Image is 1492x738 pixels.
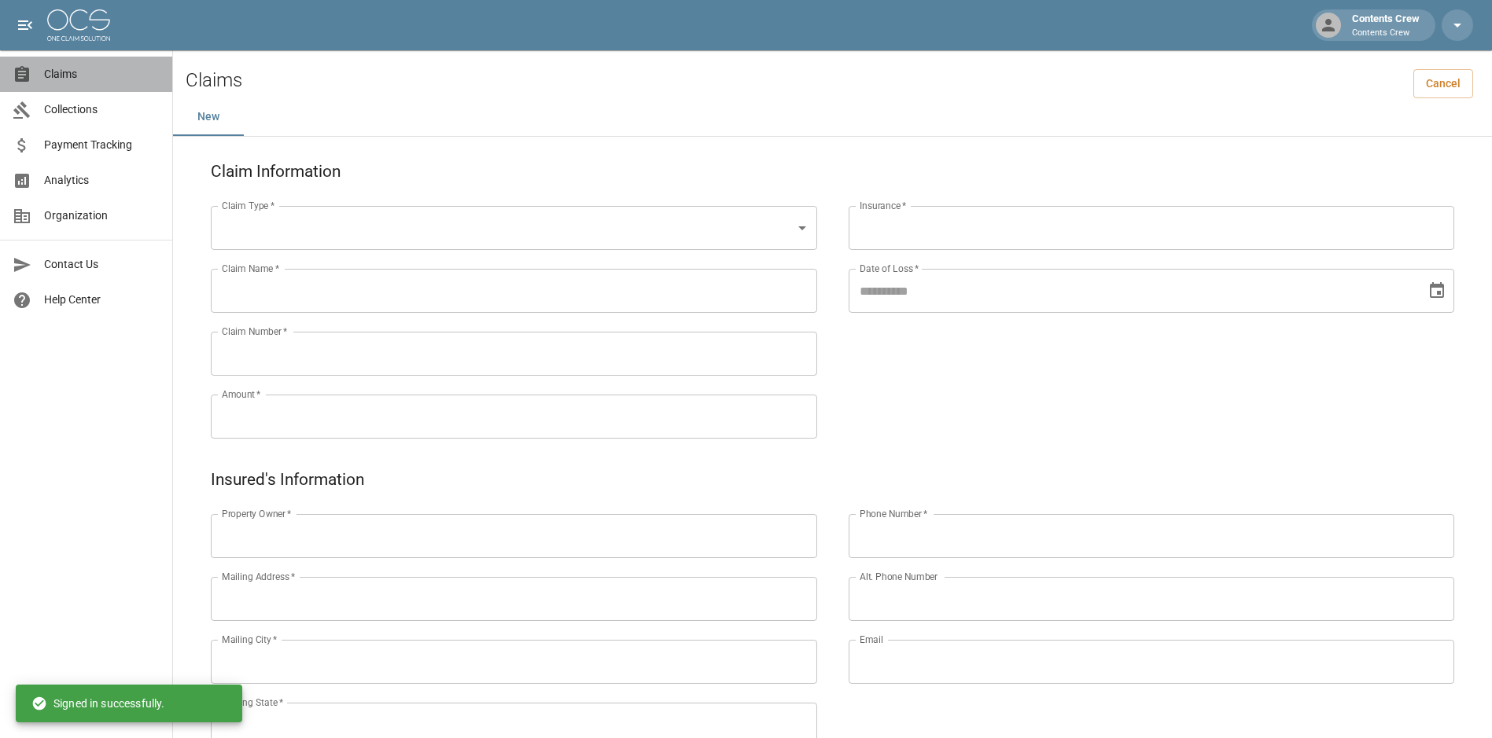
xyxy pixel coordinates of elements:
[173,98,1492,136] div: dynamic tabs
[1413,69,1473,98] a: Cancel
[9,9,41,41] button: open drawer
[860,507,927,520] label: Phone Number
[860,633,883,646] label: Email
[222,262,279,275] label: Claim Name
[44,172,160,189] span: Analytics
[222,570,295,583] label: Mailing Address
[1346,11,1426,39] div: Contents Crew
[222,507,292,520] label: Property Owner
[1421,275,1453,307] button: Choose date
[860,570,938,583] label: Alt. Phone Number
[186,69,242,92] h2: Claims
[44,66,160,83] span: Claims
[222,633,278,646] label: Mailing City
[44,101,160,118] span: Collections
[44,207,160,224] span: Organization
[222,325,287,338] label: Claim Number
[44,292,160,308] span: Help Center
[44,137,160,153] span: Payment Tracking
[860,199,906,212] label: Insurance
[222,199,274,212] label: Claim Type
[222,696,283,709] label: Mailing State
[47,9,110,41] img: ocs-logo-white-transparent.png
[860,262,919,275] label: Date of Loss
[1352,27,1420,40] p: Contents Crew
[222,387,261,401] label: Amount
[44,256,160,273] span: Contact Us
[173,98,244,136] button: New
[31,689,164,718] div: Signed in successfully.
